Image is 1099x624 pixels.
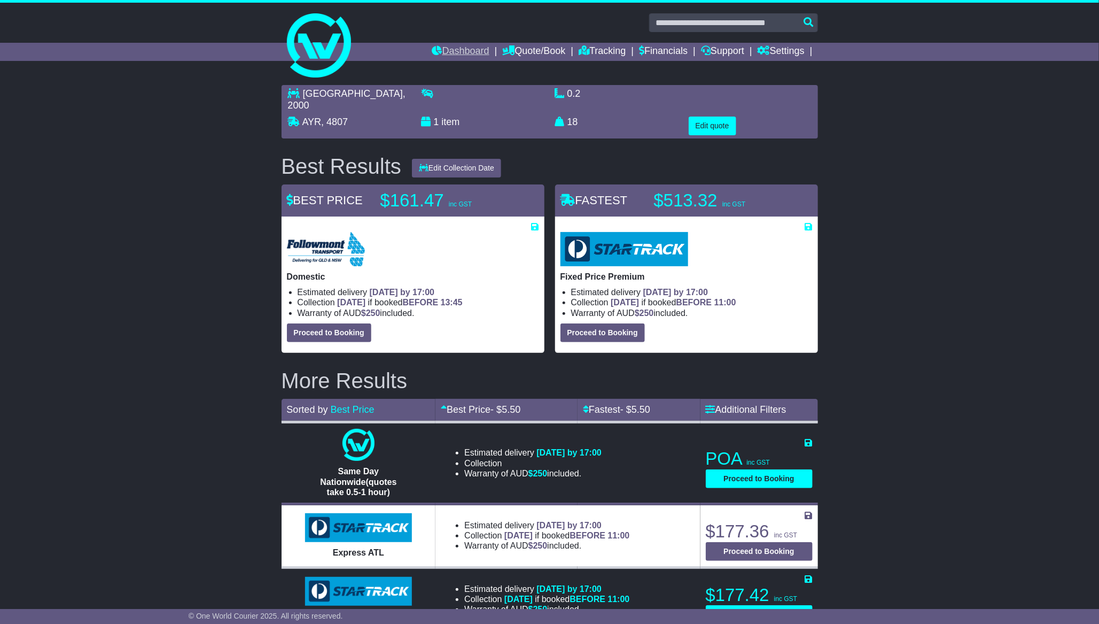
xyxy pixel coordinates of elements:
span: 11:00 [608,595,630,604]
li: Warranty of AUD included. [571,308,813,318]
span: 250 [533,541,548,550]
span: if booked [504,531,629,540]
span: , 2000 [288,88,406,111]
span: 1 [434,117,439,127]
a: Fastest- $5.50 [583,404,650,415]
span: inc GST [774,531,797,539]
p: $177.36 [706,521,813,542]
p: POA [706,448,813,469]
a: Support [701,43,744,61]
span: if booked [611,298,736,307]
span: [DATE] by 17:00 [536,584,602,594]
span: [DATE] [504,595,533,604]
li: Warranty of AUD included. [464,604,629,614]
span: [DATE] [611,298,639,307]
button: Proceed to Booking [287,323,371,342]
span: BEST PRICE [287,194,363,207]
span: inc GST [747,459,770,466]
button: Proceed to Booking [560,323,645,342]
li: Estimated delivery [464,448,602,458]
img: StarTrack: Express ATL [305,513,412,542]
button: Edit quote [689,117,736,135]
li: Warranty of AUD included. [464,541,629,551]
img: One World Courier: Same Day Nationwide(quotes take 0.5-1 hour) [342,429,375,461]
button: Proceed to Booking [706,469,813,488]
span: [DATE] by 17:00 [370,288,435,297]
a: Settings [758,43,805,61]
span: BEFORE [403,298,439,307]
span: BEFORE [570,531,605,540]
span: 250 [366,309,380,318]
span: item [442,117,460,127]
li: Estimated delivery [571,287,813,297]
span: - $ [620,404,650,415]
span: BEFORE [676,298,712,307]
a: Best Price- $5.50 [441,404,520,415]
p: $513.32 [654,190,788,211]
li: Collection [464,458,602,468]
a: Dashboard [432,43,489,61]
li: Estimated delivery [464,520,629,530]
span: $ [528,469,548,478]
span: if booked [337,298,462,307]
img: StarTrack: Fixed Price Premium [560,232,688,266]
p: Domestic [287,272,539,282]
span: FASTEST [560,194,628,207]
button: Proceed to Booking [706,605,813,624]
a: Additional Filters [706,404,786,415]
p: Fixed Price Premium [560,272,813,282]
span: [DATE] by 17:00 [536,448,602,457]
p: $177.42 [706,584,813,606]
h2: More Results [282,369,818,392]
li: Collection [464,530,629,541]
span: Same Day Nationwide(quotes take 0.5-1 hour) [320,467,396,496]
span: $ [528,605,548,614]
a: Tracking [579,43,626,61]
span: 250 [533,469,548,478]
span: , 4807 [321,117,348,127]
li: Estimated delivery [464,584,629,594]
span: 5.50 [632,404,650,415]
span: [DATE] by 17:00 [643,288,708,297]
li: Estimated delivery [298,287,539,297]
span: 13:45 [441,298,463,307]
span: 5.50 [502,404,520,415]
span: - $ [490,404,520,415]
li: Warranty of AUD included. [298,308,539,318]
span: BEFORE [570,595,605,604]
span: Express ATL [333,548,384,557]
li: Warranty of AUD included. [464,468,602,479]
span: 250 [640,309,654,318]
span: $ [635,309,654,318]
li: Collection [298,297,539,307]
a: Financials [639,43,688,61]
button: Edit Collection Date [412,159,501,178]
p: $161.47 [380,190,514,211]
span: 11:00 [608,531,630,540]
a: Quote/Book [502,43,565,61]
span: if booked [504,595,629,604]
span: [DATE] by 17:00 [536,521,602,530]
div: Best Results [276,155,407,178]
span: [DATE] [504,531,533,540]
li: Collection [464,594,629,604]
span: © One World Courier 2025. All rights reserved. [189,612,343,620]
span: Sorted by [287,404,328,415]
span: 18 [567,117,578,127]
span: [GEOGRAPHIC_DATA] [303,88,403,99]
button: Proceed to Booking [706,542,813,561]
span: inc GST [722,201,745,208]
img: StarTrack: Express [305,577,412,606]
span: 250 [533,605,548,614]
li: Collection [571,297,813,307]
span: $ [528,541,548,550]
span: 11:00 [714,298,736,307]
span: inc GST [774,595,797,603]
span: inc GST [449,201,472,208]
span: AYR [302,117,322,127]
span: $ [361,309,380,318]
span: 0.2 [567,88,581,99]
img: Followmont Transport: Domestic [287,232,365,266]
span: [DATE] [337,298,365,307]
a: Best Price [331,404,375,415]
